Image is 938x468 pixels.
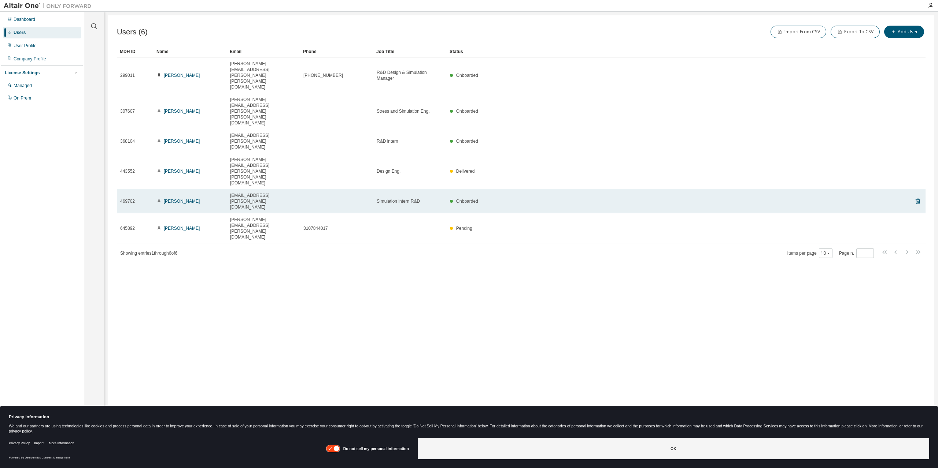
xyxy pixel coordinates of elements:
span: Design Eng. [377,168,400,174]
span: Users (6) [117,28,148,36]
span: Onboarded [456,199,478,204]
span: 307607 [120,108,135,114]
span: [PERSON_NAME][EMAIL_ADDRESS][PERSON_NAME][PERSON_NAME][DOMAIN_NAME] [230,61,297,90]
span: Onboarded [456,109,478,114]
span: R&D intern [377,138,398,144]
a: [PERSON_NAME] [164,139,200,144]
button: Import From CSV [771,26,826,38]
span: Onboarded [456,73,478,78]
span: Delivered [456,169,475,174]
a: [PERSON_NAME] [164,226,200,231]
span: Pending [456,226,472,231]
span: 299011 [120,72,135,78]
div: Phone [303,46,370,57]
div: Dashboard [14,16,35,22]
a: [PERSON_NAME] [164,199,200,204]
span: [PERSON_NAME][EMAIL_ADDRESS][PERSON_NAME][PERSON_NAME][DOMAIN_NAME] [230,97,297,126]
span: [PERSON_NAME][EMAIL_ADDRESS][PERSON_NAME][DOMAIN_NAME] [230,217,297,240]
div: MDH ID [120,46,151,57]
div: On Prem [14,95,31,101]
div: License Settings [5,70,40,76]
span: R&D Design & Simulation Manager [377,70,443,81]
span: 469702 [120,198,135,204]
a: [PERSON_NAME] [164,73,200,78]
img: Altair One [4,2,95,10]
span: Onboarded [456,139,478,144]
button: 10 [821,250,831,256]
span: 645892 [120,225,135,231]
div: User Profile [14,43,37,49]
span: Items per page [787,248,832,258]
span: Simulation intern R&D [377,198,420,204]
div: Managed [14,83,32,89]
a: [PERSON_NAME] [164,109,200,114]
div: Name [156,46,224,57]
button: Export To CSV [831,26,880,38]
div: Email [230,46,297,57]
span: Page n. [839,248,874,258]
span: [EMAIL_ADDRESS][PERSON_NAME][DOMAIN_NAME] [230,192,297,210]
a: [PERSON_NAME] [164,169,200,174]
span: 3107844017 [303,225,328,231]
span: Stress and Simulation Eng. [377,108,430,114]
span: [PHONE_NUMBER] [303,72,343,78]
div: Company Profile [14,56,46,62]
span: 443552 [120,168,135,174]
div: Users [14,30,26,35]
div: Status [450,46,887,57]
span: [PERSON_NAME][EMAIL_ADDRESS][PERSON_NAME][PERSON_NAME][DOMAIN_NAME] [230,157,297,186]
div: Job Title [376,46,444,57]
span: [EMAIL_ADDRESS][PERSON_NAME][DOMAIN_NAME] [230,132,297,150]
span: Showing entries 1 through 6 of 6 [120,251,177,256]
button: Add User [884,26,924,38]
span: 368104 [120,138,135,144]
